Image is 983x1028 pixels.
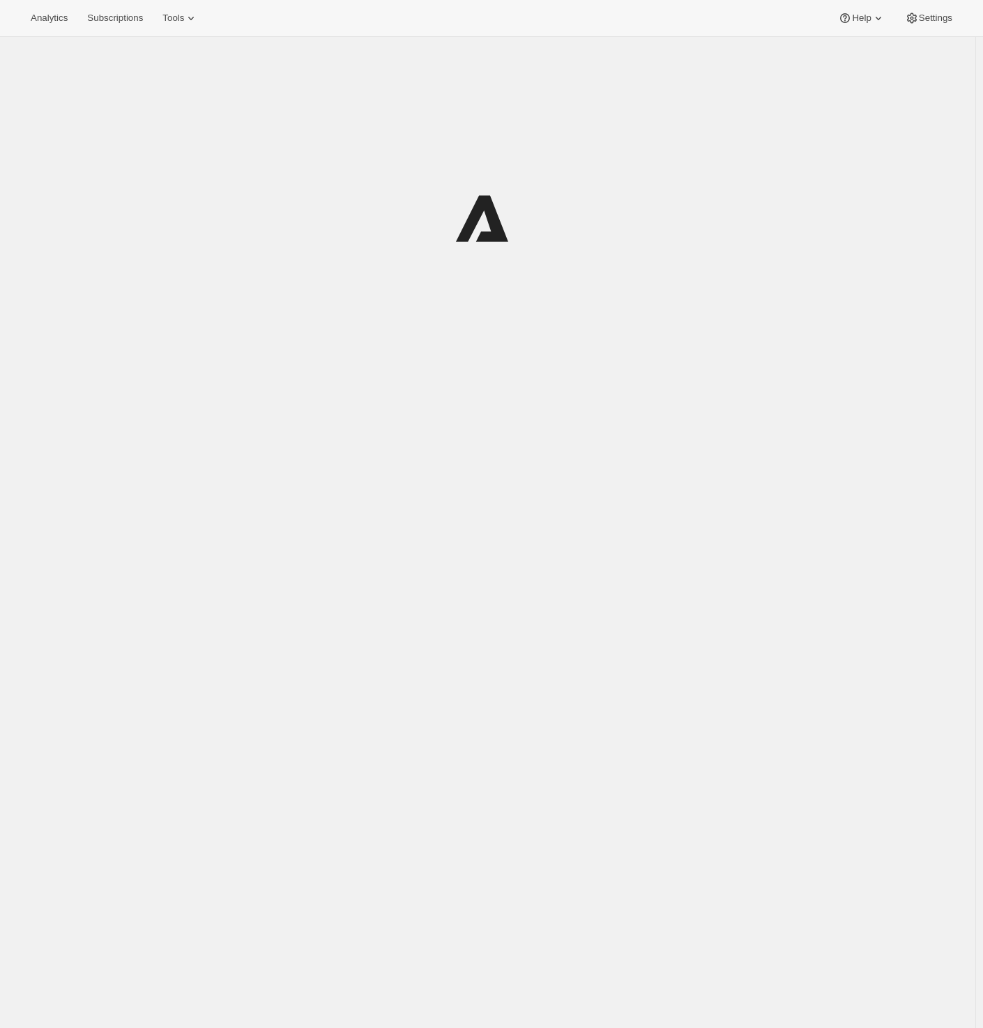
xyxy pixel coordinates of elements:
button: Help [830,8,893,28]
span: Tools [162,13,184,24]
span: Analytics [31,13,68,24]
button: Tools [154,8,206,28]
button: Settings [897,8,961,28]
button: Analytics [22,8,76,28]
span: Settings [919,13,952,24]
span: Help [852,13,871,24]
span: Subscriptions [87,13,143,24]
button: Subscriptions [79,8,151,28]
